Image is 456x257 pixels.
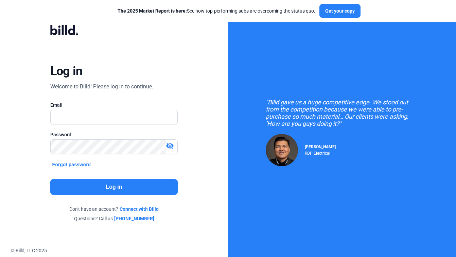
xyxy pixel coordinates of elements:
[50,64,83,79] div: Log in
[114,215,154,222] a: [PHONE_NUMBER]
[120,206,159,212] a: Connect with Billd
[305,144,336,149] span: [PERSON_NAME]
[50,131,178,138] div: Password
[266,99,419,127] div: "Billd gave us a huge competitive edge. We stood out from the competition because we were able to...
[50,83,153,91] div: Welcome to Billd! Please log in to continue.
[266,134,298,166] img: Raul Pacheco
[50,206,178,212] div: Don't have an account?
[319,4,361,18] button: Get your copy
[50,102,178,108] div: Email
[166,142,174,150] mat-icon: visibility_off
[50,215,178,222] div: Questions? Call us
[50,179,178,195] button: Log in
[50,161,93,168] button: Forgot password
[118,8,187,14] span: The 2025 Market Report is here:
[305,149,336,156] div: RDP Electrical
[118,7,315,14] div: See how top-performing subs are overcoming the status quo.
